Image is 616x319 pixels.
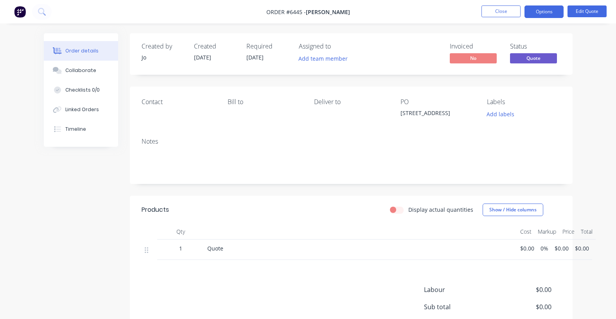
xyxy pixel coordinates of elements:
[179,244,182,252] span: 1
[510,53,557,63] span: Quote
[487,98,561,106] div: Labels
[142,98,216,106] div: Contact
[314,98,388,106] div: Deliver to
[578,224,596,240] div: Total
[400,109,474,120] div: [STREET_ADDRESS]
[517,224,535,240] div: Cost
[306,8,350,16] span: [PERSON_NAME]
[44,100,118,119] button: Linked Orders
[44,80,118,100] button: Checklists 0/0
[157,224,204,240] div: Qty
[246,43,289,50] div: Required
[510,43,561,50] div: Status
[424,285,494,294] span: Labour
[493,302,551,312] span: $0.00
[483,109,519,119] button: Add labels
[520,244,534,252] span: $0.00
[575,244,589,252] span: $0.00
[228,98,302,106] div: Bill to
[408,205,473,214] label: Display actual quantities
[541,244,548,252] span: 0%
[65,67,96,74] div: Collaborate
[483,204,543,216] button: Show / Hide columns
[142,43,185,50] div: Created by
[44,61,118,80] button: Collaborate
[266,8,306,16] span: Order #6445 -
[524,5,564,18] button: Options
[493,285,551,294] span: $0.00
[65,47,99,54] div: Order details
[65,106,99,113] div: Linked Orders
[299,53,352,64] button: Add team member
[142,138,561,145] div: Notes
[400,98,474,106] div: PO
[450,53,497,63] span: No
[44,41,118,61] button: Order details
[65,87,100,94] div: Checklists 0/0
[142,53,185,61] div: Jo
[568,5,607,17] button: Edit Quote
[535,224,559,240] div: Markup
[207,245,223,252] span: Quote
[555,244,569,252] span: $0.00
[194,43,237,50] div: Created
[450,43,501,50] div: Invoiced
[194,54,211,61] span: [DATE]
[481,5,521,17] button: Close
[65,126,86,133] div: Timeline
[510,53,557,65] button: Quote
[424,302,494,312] span: Sub total
[44,119,118,139] button: Timeline
[559,224,578,240] div: Price
[299,43,377,50] div: Assigned to
[14,6,26,18] img: Factory
[294,53,352,64] button: Add team member
[246,54,264,61] span: [DATE]
[142,205,169,214] div: Products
